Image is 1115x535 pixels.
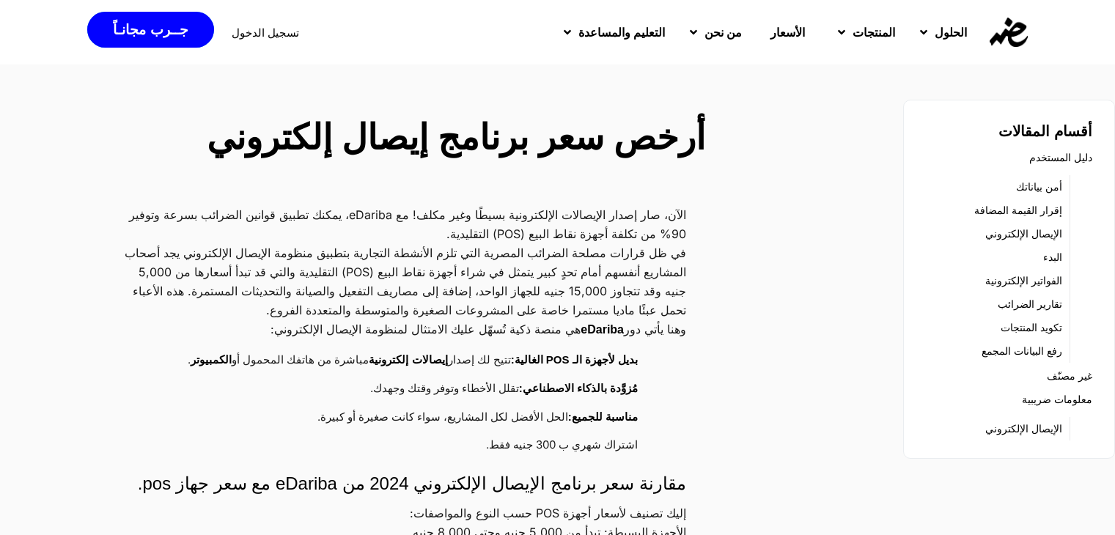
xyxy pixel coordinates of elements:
[113,23,188,37] span: جــرب مجانـاً
[369,353,447,366] strong: إيصالات إلكترونية
[823,13,905,51] a: المنتجات
[87,12,213,48] a: جــرب مجانـاً
[519,382,638,394] strong: مُزوَّدة بالذكاء الاصطناعي:
[998,294,1062,314] a: تقارير الضرائب
[135,347,657,375] li: تتيح لك إصدار مباشرة من هاتفك المحمول أو .
[704,23,742,41] span: من نحن
[120,471,686,496] h4: مقارنة سعر برنامج الإيصال الإلكتروني 2024 من eDariba مع سعر جهاز pos.
[1043,247,1062,267] a: البدء
[982,341,1062,361] a: رفع البيانات المجمع
[985,224,1062,244] a: الإيصال الإلكتروني
[138,111,705,164] h2: أرخص سعر برنامج إيصال إلكتروني
[998,123,1092,139] strong: أقسام المقالات
[549,13,675,51] a: التعليم والمساعدة
[568,410,638,423] strong: مناسبة للجميع:
[752,13,823,51] a: الأسعار
[1029,147,1092,168] a: دليل المستخدم
[135,375,657,404] li: تقلل الأخطاء وتوفر وقتك وجهدك.
[1047,366,1092,386] a: غير مصنّف
[578,23,665,41] span: التعليم والمساعدة
[974,200,1062,221] a: إقرار القيمة المضافة
[990,18,1028,47] img: eDariba
[135,404,657,432] li: الحل الأفضل لكل المشاريع، سواء كانت صغيرة أو كبيرة.
[120,503,686,523] p: إليك تصنيف لأسعار أجهزة POS حسب النوع والمواصفات:
[581,323,624,336] strong: eDariba
[120,205,686,243] p: الآن، صار إصدار الإيصالات الإلكترونية بسيطًا وغير مكلف! مع eDariba، يمكنك تطبيق قوانين الضرائب بس...
[232,27,299,38] a: تسجيل الدخول
[1016,177,1062,197] a: أمن بياناتك
[120,320,686,339] p: وهنا يأتي دور هي منصة ذكية تُسهّل عليك الامتثال لمنظومة الإيصال الإلكتروني:
[905,13,977,51] a: الحلول
[1001,317,1062,338] a: تكويد المنتجات
[853,23,895,41] span: المنتجات
[191,353,232,366] strong: الكمبيوتر
[120,243,686,320] p: في ظل قرارات مصلحة الضرائب المصرية التي تلزم الأنشطة التجارية بتطبيق منظومة الإيصال الإلكتروني يج...
[985,270,1062,291] a: الفواتير الإلكترونية
[985,418,1062,439] a: الإيصال الإلكتروني
[1022,389,1092,410] a: معلومات ضريبية
[675,13,752,51] a: من نحن
[935,23,967,41] span: الحلول
[511,353,638,366] strong: بديل لأجهزة الـ POS الغالية:
[770,23,805,41] span: الأسعار
[135,432,657,460] li: اشتراك شهري ب 300 جنيه فقط.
